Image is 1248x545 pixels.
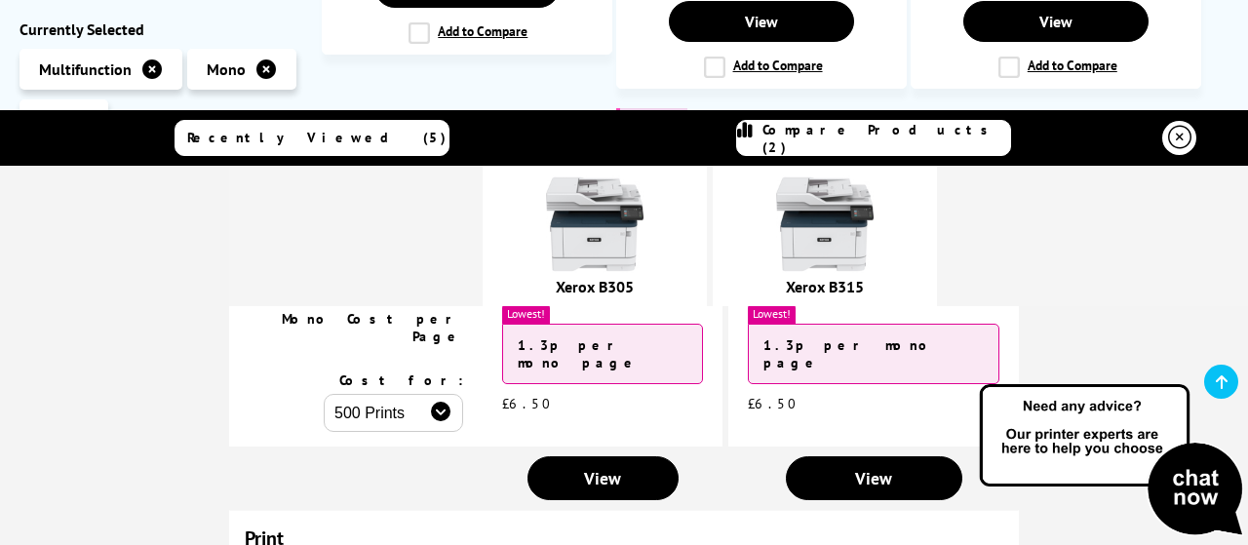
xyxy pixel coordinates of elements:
[19,19,302,39] div: Currently Selected
[855,467,892,489] span: View
[556,277,634,296] a: Xerox B305
[669,1,854,42] a: View
[616,108,686,131] button: Save 7%
[998,57,1117,78] label: Add to Compare
[748,395,798,412] span: £6.50
[748,303,796,324] span: Lowest!
[963,1,1149,42] a: View
[763,336,935,371] strong: 1.3p per mono page
[786,277,864,296] a: Xerox B315
[527,456,679,500] a: View
[502,303,550,324] span: Lowest!
[762,121,1010,156] span: Compare Products (2)
[339,371,463,389] span: Cost for:
[786,456,962,500] a: View
[207,59,246,79] span: Mono
[409,22,527,44] label: Add to Compare
[584,467,621,489] span: View
[736,120,1011,156] a: Compare Products (2)
[518,336,640,371] strong: 1.3p per mono page
[187,129,447,146] span: Recently Viewed (5)
[175,120,449,156] a: Recently Viewed (5)
[704,57,823,78] label: Add to Compare
[502,395,552,412] span: £6.50
[776,175,874,273] img: Xerox-B315-Front-Small.jpg
[546,175,643,273] img: Xerox-B305-Front-Small.jpg
[282,310,463,345] span: Mono Cost per Page
[975,381,1248,541] img: Open Live Chat window
[39,59,132,79] span: Multifunction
